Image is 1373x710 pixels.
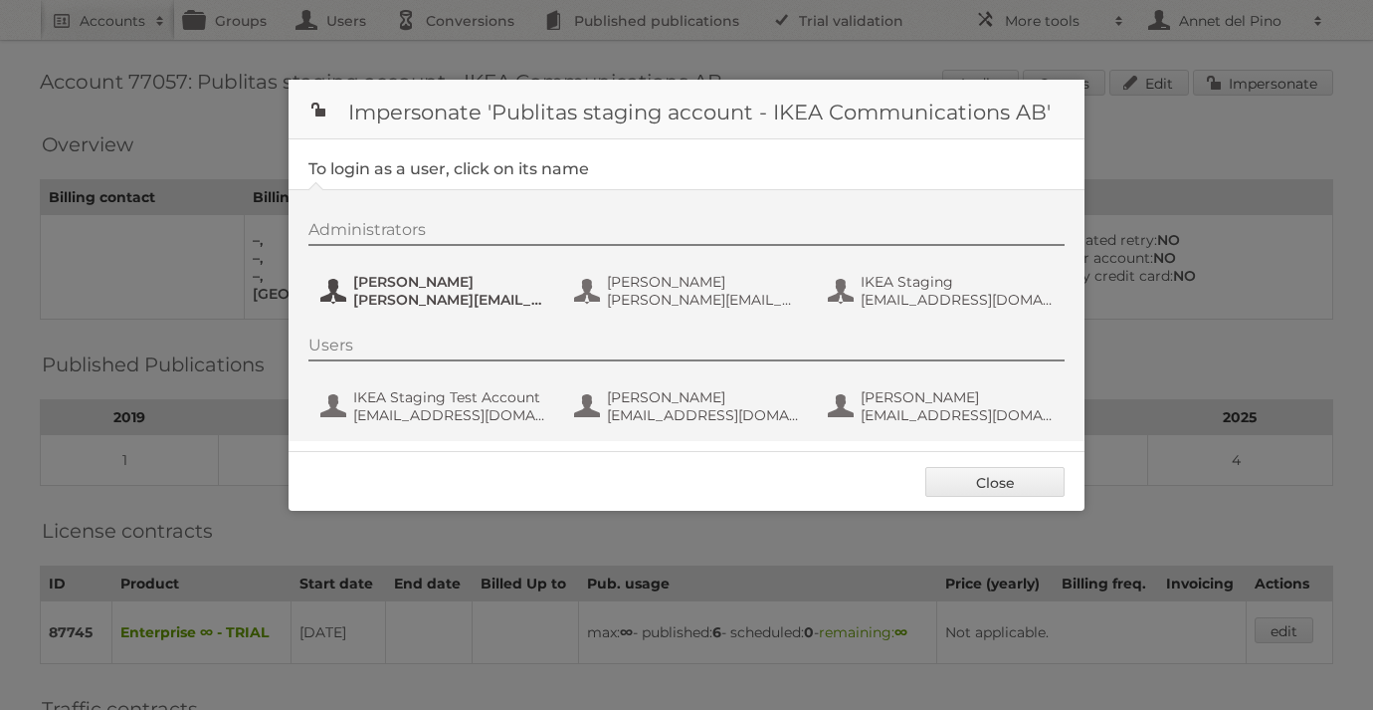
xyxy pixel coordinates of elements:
span: [PERSON_NAME] [353,273,546,291]
h1: Impersonate 'Publitas staging account - IKEA Communications AB' [289,80,1084,139]
span: [EMAIL_ADDRESS][DOMAIN_NAME] [353,406,546,424]
span: [PERSON_NAME] [607,273,800,291]
span: [PERSON_NAME][EMAIL_ADDRESS][DOMAIN_NAME] [607,291,800,309]
button: [PERSON_NAME] [EMAIL_ADDRESS][DOMAIN_NAME] [572,386,806,426]
span: [PERSON_NAME] [607,388,800,406]
button: IKEA Staging [EMAIL_ADDRESS][DOMAIN_NAME] [826,271,1060,311]
span: [EMAIL_ADDRESS][DOMAIN_NAME] [861,291,1054,309]
span: [PERSON_NAME] [861,388,1054,406]
legend: To login as a user, click on its name [308,159,589,178]
span: IKEA Staging [861,273,1054,291]
button: [PERSON_NAME] [EMAIL_ADDRESS][DOMAIN_NAME] [826,386,1060,426]
span: [EMAIL_ADDRESS][DOMAIN_NAME] [607,406,800,424]
button: IKEA Staging Test Account [EMAIL_ADDRESS][DOMAIN_NAME] [318,386,552,426]
div: Administrators [308,220,1065,246]
span: IKEA Staging Test Account [353,388,546,406]
button: [PERSON_NAME] [PERSON_NAME][EMAIL_ADDRESS][DOMAIN_NAME] [572,271,806,311]
span: [EMAIL_ADDRESS][DOMAIN_NAME] [861,406,1054,424]
a: Close [925,467,1065,497]
div: Users [308,336,1065,361]
button: [PERSON_NAME] [PERSON_NAME][EMAIL_ADDRESS][DOMAIN_NAME] [318,271,552,311]
span: [PERSON_NAME][EMAIL_ADDRESS][DOMAIN_NAME] [353,291,546,309]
